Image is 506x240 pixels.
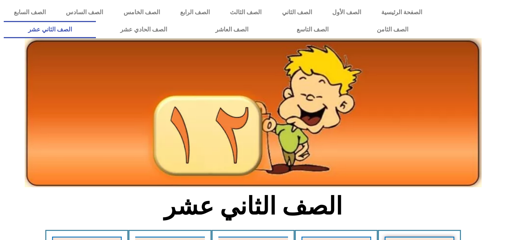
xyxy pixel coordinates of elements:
[352,21,432,38] a: الصف الثامن
[191,21,272,38] a: الصف العاشر
[220,4,272,21] a: الصف الثالث
[322,4,371,21] a: الصف الأول
[272,4,322,21] a: الصف الثاني
[129,192,377,221] h2: الصف الثاني عشر
[371,4,432,21] a: الصفحة الرئيسية
[113,4,170,21] a: الصف الخامس
[56,4,113,21] a: الصف السادس
[272,21,352,38] a: الصف التاسع
[4,21,96,38] a: الصف الثاني عشر
[96,21,191,38] a: الصف الحادي عشر
[170,4,220,21] a: الصف الرابع
[4,4,56,21] a: الصف السابع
